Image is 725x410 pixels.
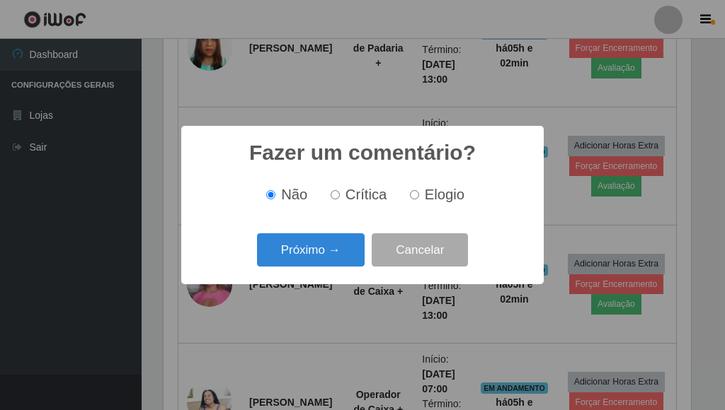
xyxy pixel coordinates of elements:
span: Elogio [425,187,464,202]
input: Elogio [410,190,419,199]
span: Não [281,187,307,202]
input: Crítica [331,190,340,199]
button: Cancelar [372,233,468,266]
span: Crítica [346,187,387,202]
h2: Fazer um comentário? [249,140,476,165]
button: Próximo → [257,233,365,266]
input: Não [266,190,275,199]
